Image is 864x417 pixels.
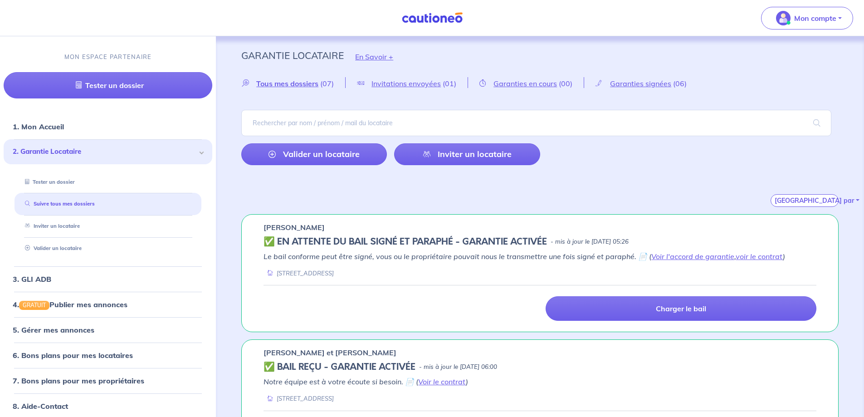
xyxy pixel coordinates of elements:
[264,252,785,261] em: Le bail conforme peut être signé, vous ou le propriétaire pouvait nous le transmettre une fois si...
[241,110,831,136] input: Rechercher par nom / prénom / mail du locataire
[264,236,816,247] div: state: CONTRACT-SIGNED, Context: ,IS-GL-CAUTION
[64,53,152,61] p: MON ESPACE PARTENAIRE
[771,194,839,207] button: [GEOGRAPHIC_DATA] par
[584,79,698,88] a: Garanties signées(06)
[15,219,201,234] div: Inviter un locataire
[264,377,468,386] em: Notre équipe est à votre écoute si besoin. 📄 ( )
[21,201,95,207] a: Suivre tous mes dossiers
[419,363,497,372] p: - mis à jour le [DATE] 06:00
[4,372,212,390] div: 7. Bons plans pour mes propriétaires
[4,118,212,136] div: 1. Mon Accueil
[776,11,791,25] img: illu_account_valid_menu.svg
[13,275,51,284] a: 3. GLI ADB
[13,351,133,360] a: 6. Bons plans pour mes locataires
[794,13,836,24] p: Mon compte
[13,147,196,157] span: 2. Garantie Locataire
[656,304,706,313] p: Charger le bail
[673,79,687,88] span: (06)
[241,47,344,64] p: Garantie Locataire
[418,377,466,386] a: Voir le contrat
[443,79,456,88] span: (01)
[13,325,94,334] a: 5. Gérer mes annonces
[802,110,831,136] span: search
[4,270,212,288] div: 3. GLI ADB
[371,79,441,88] span: Invitations envoyées
[546,296,816,321] a: Charger le bail
[4,397,212,415] div: 8. Aide-Contact
[264,362,415,373] h5: ✅ BAIL REÇU - GARANTIE ACTIVÉE
[264,236,547,247] h5: ✅️️️ EN ATTENTE DU BAIL SIGNÉ ET PARAPHÉ - GARANTIE ACTIVÉE
[13,300,127,309] a: 4.GRATUITPublier mes annonces
[320,79,334,88] span: (07)
[264,362,816,373] div: state: CONTRACT-VALIDATED, Context: IN-MANAGEMENT,IS-GL-CAUTION
[4,295,212,314] div: 4.GRATUITPublier mes annonces
[4,72,212,98] a: Tester un dossier
[13,122,64,131] a: 1. Mon Accueil
[394,143,540,165] a: Inviter un locataire
[610,79,671,88] span: Garanties signées
[21,245,82,251] a: Valider un locataire
[559,79,572,88] span: (00)
[761,7,853,29] button: illu_account_valid_menu.svgMon compte
[264,269,334,278] div: [STREET_ADDRESS]
[264,222,325,233] p: [PERSON_NAME]
[21,179,75,185] a: Tester un dossier
[264,347,396,358] p: [PERSON_NAME] et [PERSON_NAME]
[21,223,80,229] a: Inviter un locataire
[13,376,144,385] a: 7. Bons plans pour mes propriétaires
[493,79,557,88] span: Garanties en cours
[344,44,405,70] button: En Savoir +
[256,79,318,88] span: Tous mes dossiers
[468,79,584,88] a: Garanties en cours(00)
[398,12,466,24] img: Cautioneo
[241,143,387,165] a: Valider un locataire
[4,321,212,339] div: 5. Gérer mes annonces
[651,252,734,261] a: Voir l'accord de garantie
[15,175,201,190] div: Tester un dossier
[4,139,212,164] div: 2. Garantie Locataire
[264,394,334,403] div: [STREET_ADDRESS]
[736,252,783,261] a: voir le contrat
[346,79,468,88] a: Invitations envoyées(01)
[551,237,629,246] p: - mis à jour le [DATE] 05:26
[4,346,212,364] div: 6. Bons plans pour mes locataires
[15,196,201,211] div: Suivre tous mes dossiers
[241,79,345,88] a: Tous mes dossiers(07)
[13,402,68,411] a: 8. Aide-Contact
[15,241,201,256] div: Valider un locataire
